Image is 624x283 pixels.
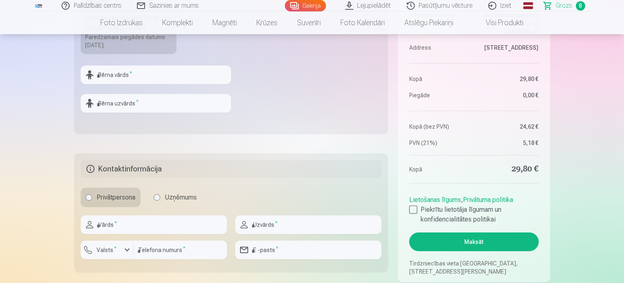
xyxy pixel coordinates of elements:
[34,3,43,8] img: /fa1
[81,188,141,207] label: Privātpersona
[409,205,538,224] label: Piekrītu lietotāja līgumam un konfidencialitātes politikai
[409,164,470,175] dt: Kopā
[478,75,539,83] dd: 29,80 €
[409,123,470,131] dt: Kopā (bez PVN)
[556,1,573,11] span: Grozs
[81,241,134,259] button: Valsts*
[91,11,153,34] a: Foto izdrukas
[409,75,470,83] dt: Kopā
[395,11,463,34] a: Atslēgu piekariņi
[288,11,331,34] a: Suvenīri
[409,196,461,204] a: Lietošanas līgums
[86,33,172,49] div: Paredzamais piegādes datums [DATE].
[331,11,395,34] a: Foto kalendāri
[409,259,538,276] p: Tirdzniecības vieta [GEOGRAPHIC_DATA], [STREET_ADDRESS][PERSON_NAME]
[478,91,539,99] dd: 0,00 €
[576,1,585,11] span: 8
[149,188,202,207] label: Uzņēmums
[203,11,247,34] a: Magnēti
[463,196,513,204] a: Privātuma politika
[94,246,120,254] label: Valsts
[81,160,382,178] h5: Kontaktinformācija
[409,233,538,251] button: Maksāt
[86,194,92,201] input: Privātpersona
[154,194,160,201] input: Uzņēmums
[478,44,539,52] dd: [STREET_ADDRESS]
[463,11,534,34] a: Visi produkti
[247,11,288,34] a: Krūzes
[409,192,538,224] div: ,
[478,123,539,131] dd: 24,62 €
[478,139,539,147] dd: 5,18 €
[478,164,539,175] dd: 29,80 €
[409,44,470,52] dt: Address
[153,11,203,34] a: Komplekti
[409,139,470,147] dt: PVN (21%)
[409,91,470,99] dt: Piegāde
